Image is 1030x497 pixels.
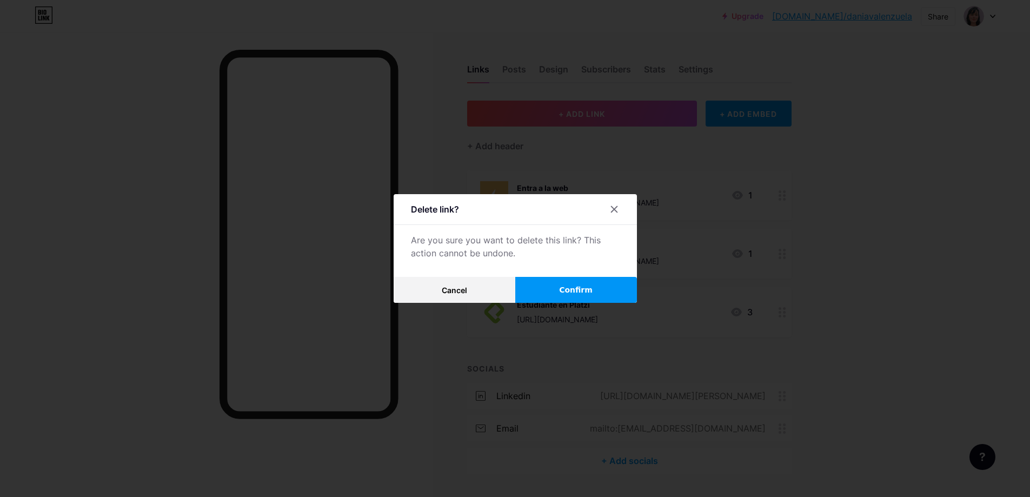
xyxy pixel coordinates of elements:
[411,203,459,216] div: Delete link?
[394,277,515,303] button: Cancel
[442,286,467,295] span: Cancel
[411,234,620,260] div: Are you sure you want to delete this link? This action cannot be undone.
[515,277,637,303] button: Confirm
[559,284,593,296] span: Confirm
